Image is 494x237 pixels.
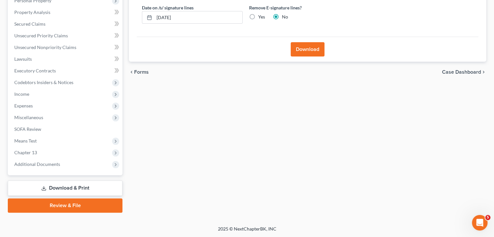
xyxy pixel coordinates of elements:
[9,6,122,18] a: Property Analysis
[14,9,50,15] span: Property Analysis
[282,14,288,20] label: No
[9,65,122,77] a: Executory Contracts
[129,69,158,75] button: chevron_left Forms
[485,215,490,220] span: 5
[442,69,481,75] span: Case Dashboard
[14,33,68,38] span: Unsecured Priority Claims
[472,215,488,231] iframe: Intercom live chat
[291,42,324,56] button: Download
[154,11,242,24] input: MM/DD/YYYY
[134,69,149,75] span: Forms
[9,123,122,135] a: SOFA Review
[9,53,122,65] a: Lawsuits
[9,18,122,30] a: Secured Claims
[9,42,122,53] a: Unsecured Nonpriority Claims
[14,44,76,50] span: Unsecured Nonpriority Claims
[8,181,122,196] a: Download & Print
[142,4,194,11] label: Date on /s/ signature lines
[442,69,486,75] a: Case Dashboard chevron_right
[9,30,122,42] a: Unsecured Priority Claims
[14,68,56,73] span: Executory Contracts
[14,80,73,85] span: Codebtors Insiders & Notices
[14,150,37,155] span: Chapter 13
[481,69,486,75] i: chevron_right
[258,14,265,20] label: Yes
[8,198,122,213] a: Review & File
[14,103,33,108] span: Expenses
[129,69,134,75] i: chevron_left
[14,138,37,143] span: Means Test
[14,56,32,62] span: Lawsuits
[14,126,41,132] span: SOFA Review
[14,161,60,167] span: Additional Documents
[14,115,43,120] span: Miscellaneous
[14,21,45,27] span: Secured Claims
[249,4,350,11] label: Remove E-signature lines?
[14,91,29,97] span: Income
